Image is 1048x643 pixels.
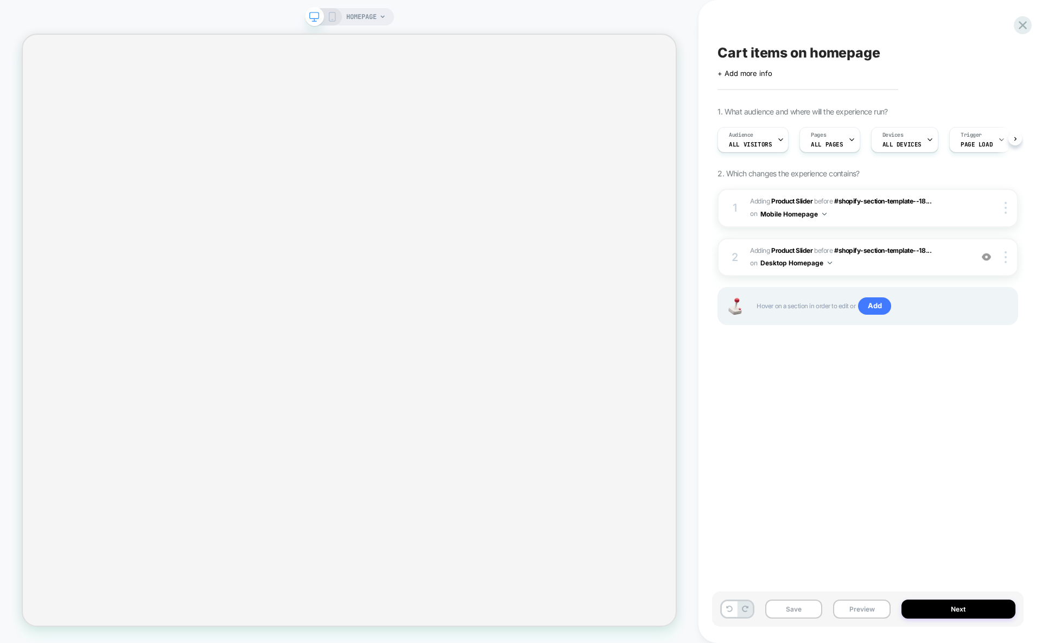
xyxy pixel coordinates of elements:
span: 1. What audience and where will the experience run? [717,107,887,116]
span: + Add more info [717,69,772,78]
img: down arrow [828,262,832,264]
span: Page Load [961,141,993,148]
button: Mobile Homepage [760,207,827,221]
span: Trigger [961,131,982,139]
span: Devices [882,131,904,139]
img: close [1005,202,1007,214]
span: HOMEPAGE [346,8,377,26]
span: Cart items on homepage [717,44,880,61]
span: Adding [750,197,812,205]
img: Joystick [724,298,746,315]
button: Preview [833,600,890,619]
span: Audience [729,131,753,139]
span: #shopify-section-template--18... [834,197,931,205]
span: Pages [811,131,826,139]
span: on [750,208,757,220]
div: 2 [729,247,740,267]
span: All Visitors [729,141,772,148]
span: Hover on a section in order to edit or [757,297,1006,315]
span: Add [858,297,891,315]
img: down arrow [822,213,827,215]
button: Desktop Homepage [760,256,832,270]
img: close [1005,251,1007,263]
div: 1 [729,198,740,218]
button: Save [765,600,822,619]
span: #shopify-section-template--18... [834,246,931,254]
b: Product Slider [771,197,812,205]
span: ALL DEVICES [882,141,922,148]
span: BEFORE [814,246,833,254]
span: ALL PAGES [811,141,843,148]
span: 2. Which changes the experience contains? [717,169,859,178]
img: crossed eye [982,252,991,262]
span: on [750,257,757,269]
b: Product Slider [771,246,812,254]
span: Adding [750,246,812,254]
button: Next [901,600,1015,619]
span: BEFORE [814,197,833,205]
